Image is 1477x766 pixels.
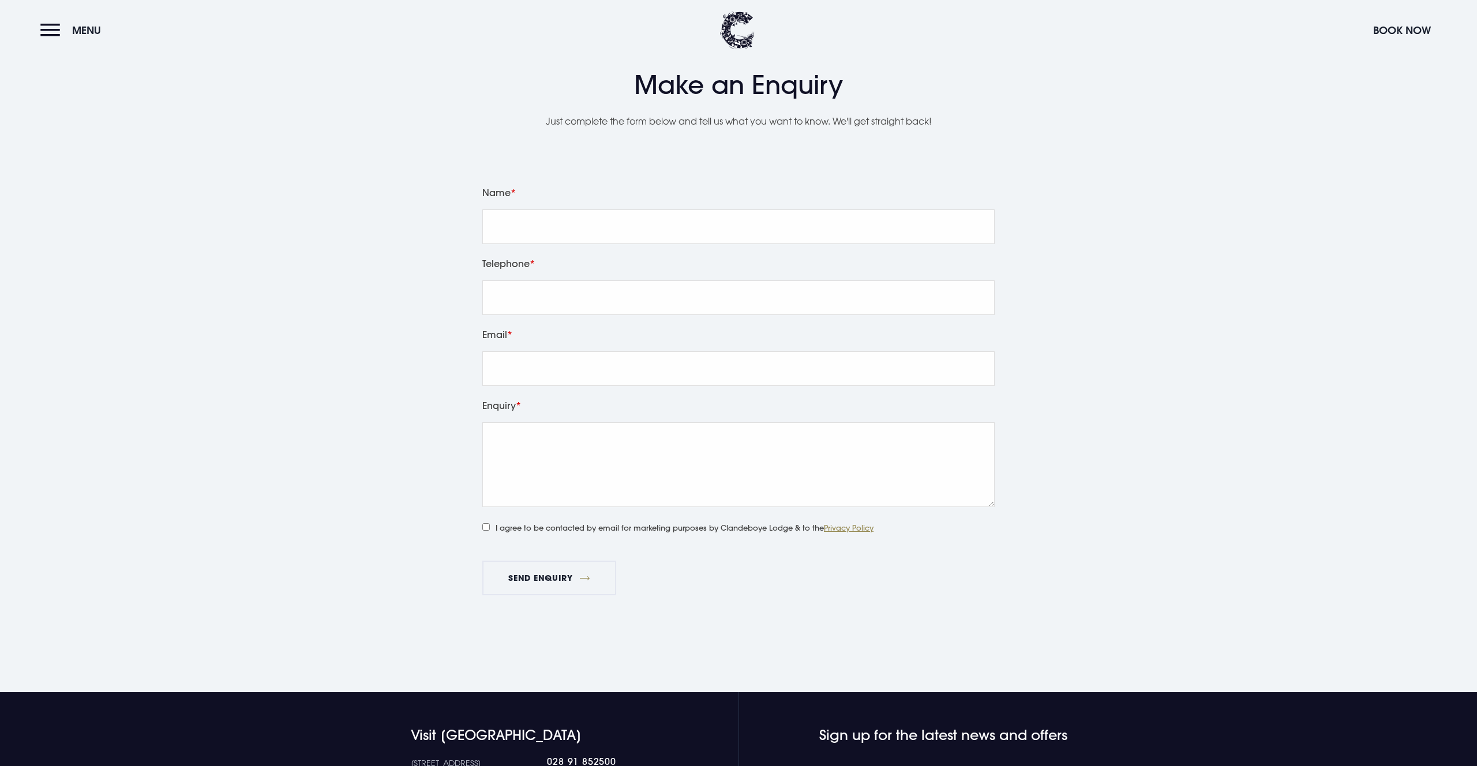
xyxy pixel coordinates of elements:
[819,727,1005,744] h4: Sign up for the latest news and offers
[482,523,490,531] input: I agree to be contacted by email for marketing purposes by Clandeboye Lodge & to thePrivacy Policy
[411,727,663,744] h4: Visit [GEOGRAPHIC_DATA]
[482,185,995,201] label: Name
[824,523,874,532] a: Privacy Policy
[473,70,1004,100] h2: Make an Enquiry
[40,18,107,43] button: Menu
[72,24,101,37] span: Menu
[482,256,995,272] label: Telephone
[482,397,995,414] label: Enquiry
[1367,18,1437,43] button: Book Now
[482,326,995,343] label: Email
[482,519,874,534] label: I agree to be contacted by email for marketing purposes by Clandeboye Lodge & to the
[720,12,755,49] img: Clandeboye Lodge
[473,112,1004,130] p: Just complete the form below and tell us what you want to know. We'll get straight back!
[482,561,616,595] button: Send Enquiry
